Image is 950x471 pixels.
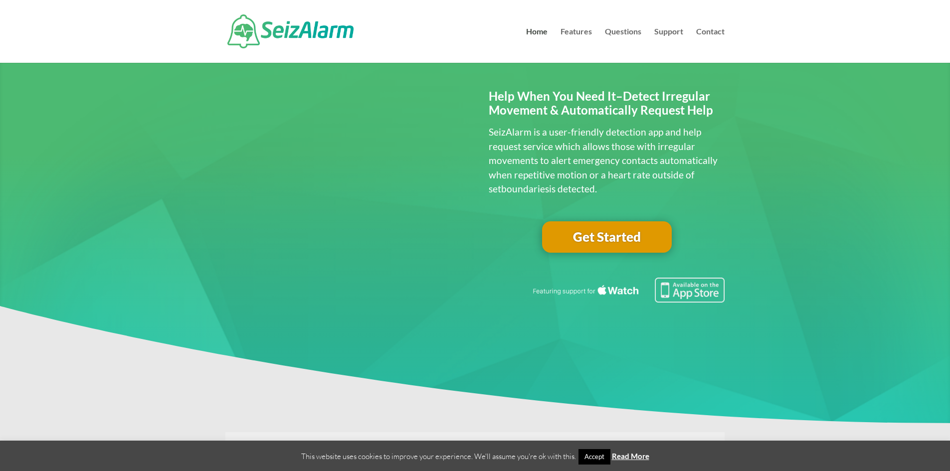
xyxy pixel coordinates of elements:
[489,125,725,196] p: SeizAlarm is a user-friendly detection app and help request service which allows those with irreg...
[605,28,641,63] a: Questions
[578,449,610,465] a: Accept
[696,28,725,63] a: Contact
[612,452,649,461] a: Read More
[542,221,672,253] a: Get Started
[654,28,683,63] a: Support
[301,452,649,461] span: This website uses cookies to improve your experience. We'll assume you're ok with this.
[526,28,548,63] a: Home
[227,14,354,48] img: SeizAlarm
[501,183,549,194] span: boundaries
[489,89,725,123] h2: Help When You Need It–Detect Irregular Movement & Automatically Request Help
[531,293,725,305] a: Featuring seizure detection support for the Apple Watch
[561,28,592,63] a: Features
[531,278,725,303] img: Seizure detection available in the Apple App Store.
